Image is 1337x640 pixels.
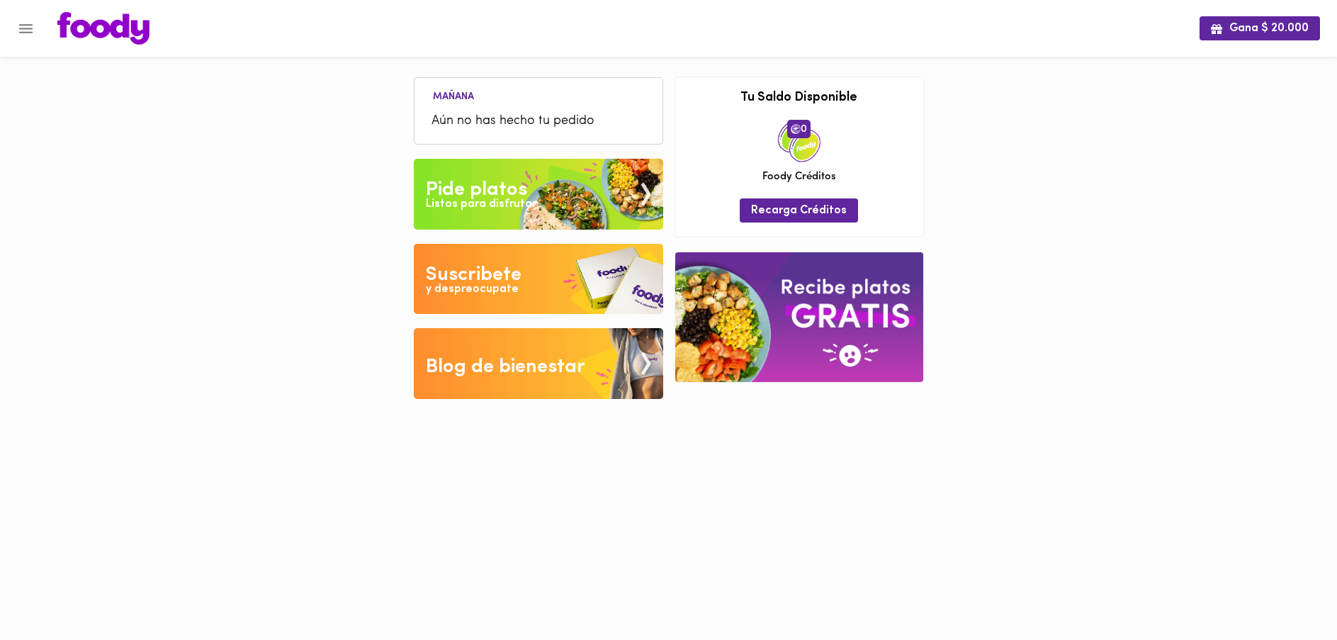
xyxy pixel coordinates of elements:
div: Pide platos [426,176,527,204]
div: Suscribete [426,261,521,289]
button: Gana $ 20.000 [1200,16,1320,40]
span: 0 [787,120,811,138]
span: Recarga Créditos [751,204,847,218]
li: Mañana [422,89,485,102]
img: credits-package.png [778,120,820,162]
div: Listos para disfrutar [426,196,536,213]
img: Blog de bienestar [414,328,663,399]
img: foody-creditos.png [791,124,801,134]
h3: Tu Saldo Disponible [686,91,913,106]
div: Blog de bienestar [426,353,585,381]
span: Foody Créditos [762,169,836,184]
img: Disfruta bajar de peso [414,244,663,315]
button: Menu [9,11,43,46]
img: Pide un Platos [414,159,663,230]
div: y despreocupate [426,281,519,298]
img: logo.png [57,12,150,45]
span: Gana $ 20.000 [1211,22,1309,35]
button: Recarga Créditos [740,198,858,222]
img: referral-banner.png [675,252,923,382]
span: Aún no has hecho tu pedido [431,112,645,131]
